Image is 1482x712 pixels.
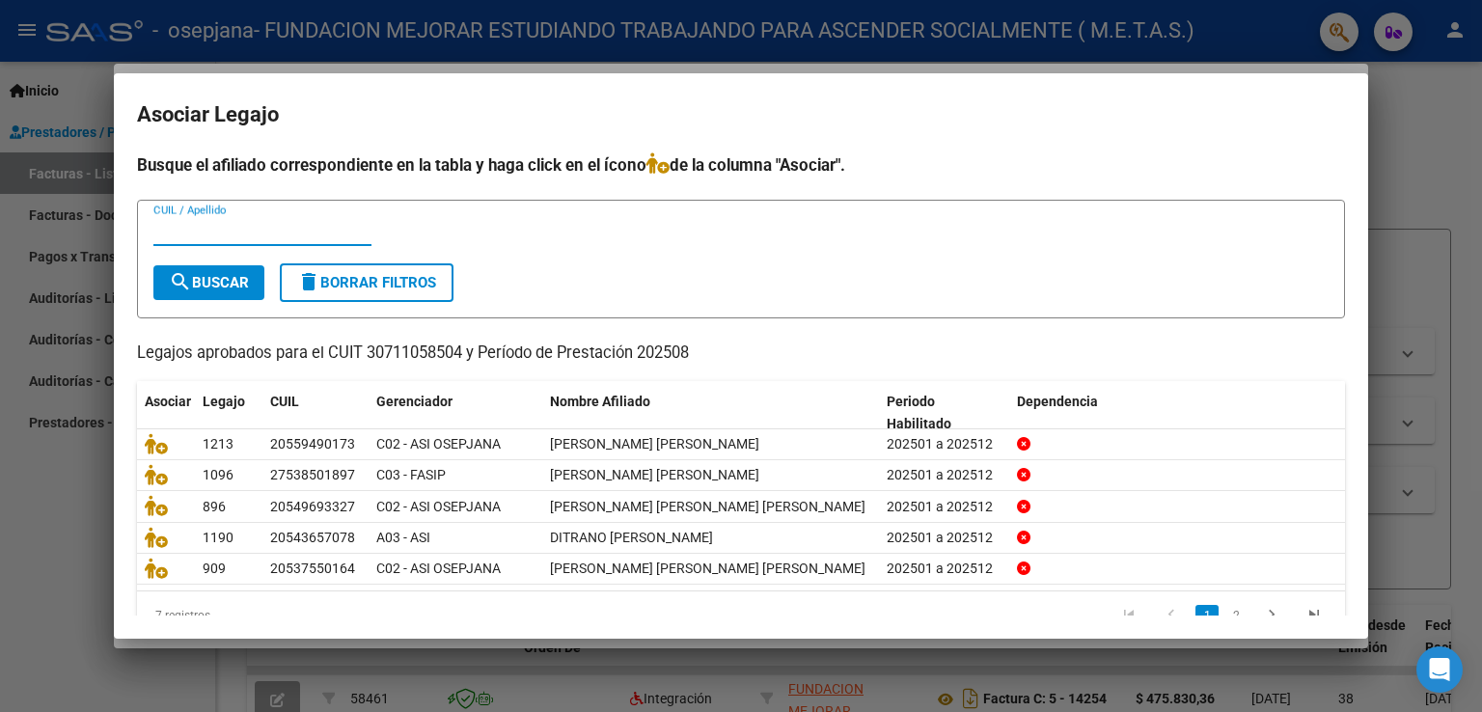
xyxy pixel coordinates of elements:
a: go to next page [1253,605,1290,626]
div: 202501 a 202512 [887,527,1002,549]
span: CUIL [270,394,299,409]
div: 20537550164 [270,558,355,580]
datatable-header-cell: Asociar [137,381,195,445]
span: A03 - ASI [376,530,430,545]
span: Legajo [203,394,245,409]
button: Buscar [153,265,264,300]
span: 896 [203,499,226,514]
div: 7 registros [137,591,375,640]
span: Gerenciador [376,394,453,409]
li: page 1 [1193,599,1221,632]
li: page 2 [1221,599,1250,632]
span: LOPEZ FELTES AARON SANTIAGO [550,499,865,514]
span: C03 - FASIP [376,467,446,482]
a: go to previous page [1153,605,1190,626]
span: 909 [203,561,226,576]
datatable-header-cell: Nombre Afiliado [542,381,879,445]
div: 20559490173 [270,433,355,455]
span: 1190 [203,530,233,545]
datatable-header-cell: Legajo [195,381,262,445]
datatable-header-cell: CUIL [262,381,369,445]
div: Open Intercom Messenger [1416,646,1463,693]
div: 202501 a 202512 [887,558,1002,580]
div: 202501 a 202512 [887,464,1002,486]
div: 202501 a 202512 [887,496,1002,518]
datatable-header-cell: Periodo Habilitado [879,381,1009,445]
a: 1 [1195,605,1219,626]
a: go to first page [1111,605,1147,626]
div: 20549693327 [270,496,355,518]
span: C02 - ASI OSEPJANA [376,561,501,576]
p: Legajos aprobados para el CUIT 30711058504 y Período de Prestación 202508 [137,342,1345,366]
span: DITRANO BARBIERO GIOVANNI [550,530,713,545]
span: 1096 [203,467,233,482]
span: Dependencia [1017,394,1098,409]
span: Periodo Habilitado [887,394,951,431]
mat-icon: delete [297,270,320,293]
span: Buscar [169,274,249,291]
a: go to last page [1296,605,1332,626]
datatable-header-cell: Gerenciador [369,381,542,445]
a: 2 [1224,605,1248,626]
span: Nombre Afiliado [550,394,650,409]
div: 27538501897 [270,464,355,486]
span: C02 - ASI OSEPJANA [376,436,501,452]
span: PALOMARES DANTE BAUTISTA [550,436,759,452]
span: 1213 [203,436,233,452]
span: C02 - ASI OSEPJANA [376,499,501,514]
span: PIÑEIRO DARA ABIGAIL [550,467,759,482]
h2: Asociar Legajo [137,96,1345,133]
span: Borrar Filtros [297,274,436,291]
span: Asociar [145,394,191,409]
datatable-header-cell: Dependencia [1009,381,1346,445]
button: Borrar Filtros [280,263,453,302]
mat-icon: search [169,270,192,293]
div: 20543657078 [270,527,355,549]
h4: Busque el afiliado correspondiente en la tabla y haga click en el ícono de la columna "Asociar". [137,152,1345,178]
div: 202501 a 202512 [887,433,1002,455]
span: MERCADO ALGARIN EDGAR JAVIER [550,561,865,576]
